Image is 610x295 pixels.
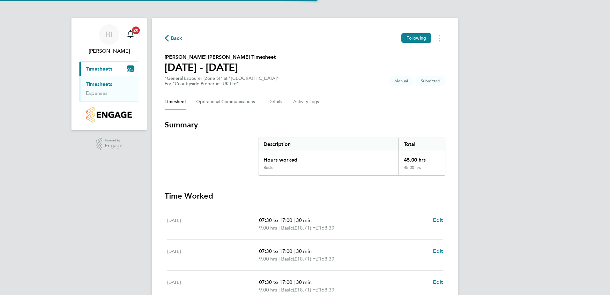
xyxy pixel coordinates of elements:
h1: [DATE] - [DATE] [165,61,276,74]
div: 45.00 hrs [398,165,445,175]
span: | [279,287,280,293]
button: Following [401,33,431,43]
span: Basic [281,286,293,294]
span: 9.00 hrs [259,287,277,293]
a: Expenses [86,90,108,96]
span: Back [171,34,182,42]
a: Powered byEngage [96,138,123,150]
a: BI[PERSON_NAME] [79,24,139,55]
span: This timesheet is Submitted. [416,76,445,86]
div: Summary [258,138,445,176]
button: Operational Communications [196,94,258,110]
span: Engage [105,143,123,148]
span: | [294,217,295,223]
span: Edit [433,217,443,223]
div: [DATE] [167,247,259,263]
span: Ben Ioannou [79,47,139,55]
span: Basic [281,255,293,263]
span: 30 min [296,279,312,285]
button: Timesheets Menu [434,33,445,43]
span: This timesheet was manually created. [389,76,413,86]
span: 9.00 hrs [259,225,277,231]
span: Edit [433,279,443,285]
span: £168.39 [316,256,334,262]
span: BI [106,30,113,39]
div: Total [398,138,445,151]
div: Timesheets [79,76,139,102]
div: For "Countryside Properties UK Ltd" [165,81,279,87]
span: 30 min [296,248,312,254]
span: (£18.71) = [293,256,316,262]
a: Edit [433,278,443,286]
span: | [279,256,280,262]
span: Basic [281,224,293,232]
h3: Summary [165,120,445,130]
span: | [279,225,280,231]
img: countryside-properties-logo-retina.png [86,107,131,123]
div: [DATE] [167,216,259,232]
span: 20 [132,26,140,34]
h3: Time Worked [165,191,445,201]
span: (£18.71) = [293,287,316,293]
span: Following [406,35,426,41]
span: | [294,248,295,254]
span: 9.00 hrs [259,256,277,262]
a: Edit [433,247,443,255]
span: Timesheets [86,66,112,72]
div: Description [258,138,398,151]
span: £168.39 [316,287,334,293]
a: Timesheets [86,81,112,87]
span: (£18.71) = [293,225,316,231]
span: 07:30 to 17:00 [259,279,292,285]
span: 07:30 to 17:00 [259,248,292,254]
div: [DATE] [167,278,259,294]
button: Back [165,34,182,42]
button: Timesheet [165,94,186,110]
span: 30 min [296,217,312,223]
span: | [294,279,295,285]
span: 07:30 to 17:00 [259,217,292,223]
div: Basic [264,165,273,170]
a: Go to home page [79,107,139,123]
h2: [PERSON_NAME] [PERSON_NAME] Timesheet [165,53,276,61]
a: Edit [433,216,443,224]
nav: Main navigation [71,18,147,130]
button: Timesheets [79,62,139,76]
button: Details [268,94,283,110]
span: £168.39 [316,225,334,231]
div: 45.00 hrs [398,151,445,165]
div: Hours worked [258,151,398,165]
button: Activity Logs [293,94,320,110]
span: Powered by [105,138,123,143]
div: "General Labourer (Zone 5)" at "[GEOGRAPHIC_DATA]" [165,76,279,87]
span: Edit [433,248,443,254]
a: 20 [124,24,137,45]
